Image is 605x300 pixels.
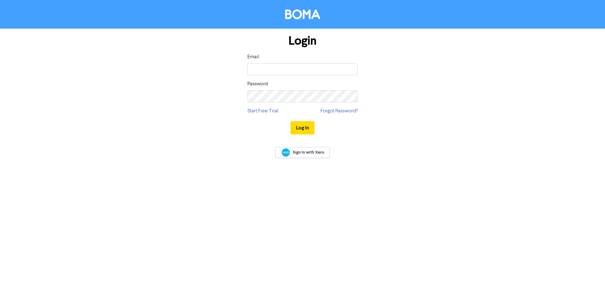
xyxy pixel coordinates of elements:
[285,9,320,19] img: BOMA Logo
[275,147,330,158] a: Sign In with Xero
[247,80,268,88] label: Password
[291,121,314,134] button: Log In
[320,107,358,115] a: Forgot Password?
[247,34,358,48] h1: Login
[282,148,290,157] img: Xero logo
[247,107,279,115] a: Start Free Trial
[293,150,324,155] span: Sign In with Xero
[247,53,259,61] label: Email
